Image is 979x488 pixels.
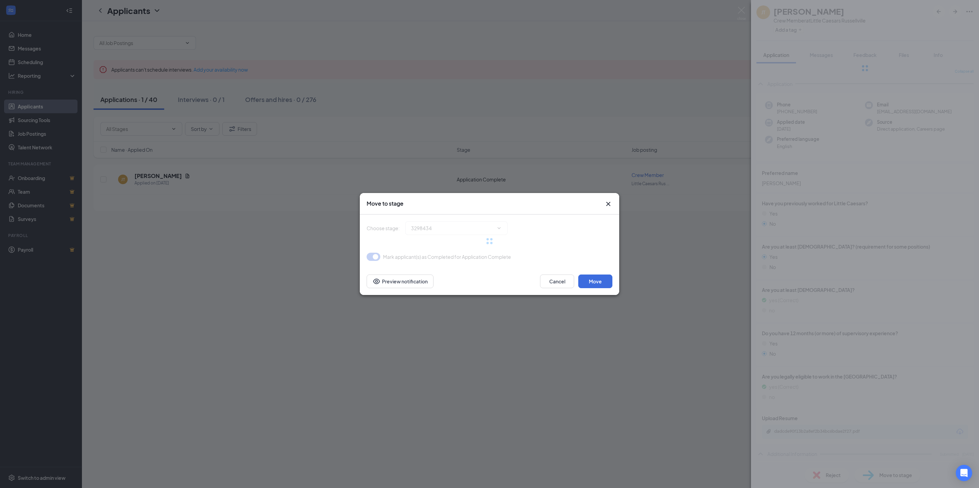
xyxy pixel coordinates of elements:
button: Close [604,200,612,208]
svg: Cross [604,200,612,208]
button: Move [578,275,612,288]
button: Cancel [540,275,574,288]
svg: Eye [372,277,381,285]
h3: Move to stage [367,200,403,207]
div: Open Intercom Messenger [956,465,972,481]
button: Preview notificationEye [367,275,434,288]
